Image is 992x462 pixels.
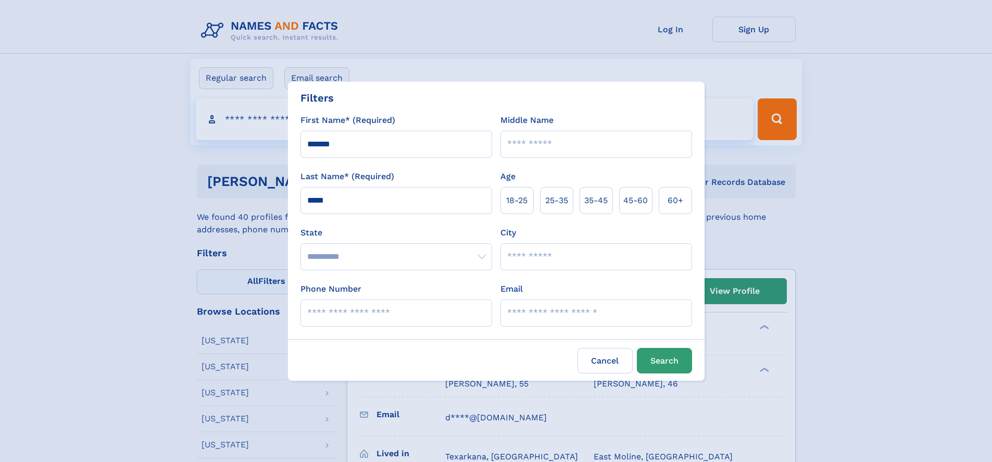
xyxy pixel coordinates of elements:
[500,114,554,127] label: Middle Name
[300,90,334,106] div: Filters
[506,194,528,207] span: 18‑25
[668,194,683,207] span: 60+
[500,227,516,239] label: City
[500,170,516,183] label: Age
[545,194,568,207] span: 25‑35
[500,283,523,295] label: Email
[577,348,633,373] label: Cancel
[300,170,394,183] label: Last Name* (Required)
[300,114,395,127] label: First Name* (Required)
[300,227,492,239] label: State
[623,194,648,207] span: 45‑60
[584,194,608,207] span: 35‑45
[300,283,361,295] label: Phone Number
[637,348,692,373] button: Search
